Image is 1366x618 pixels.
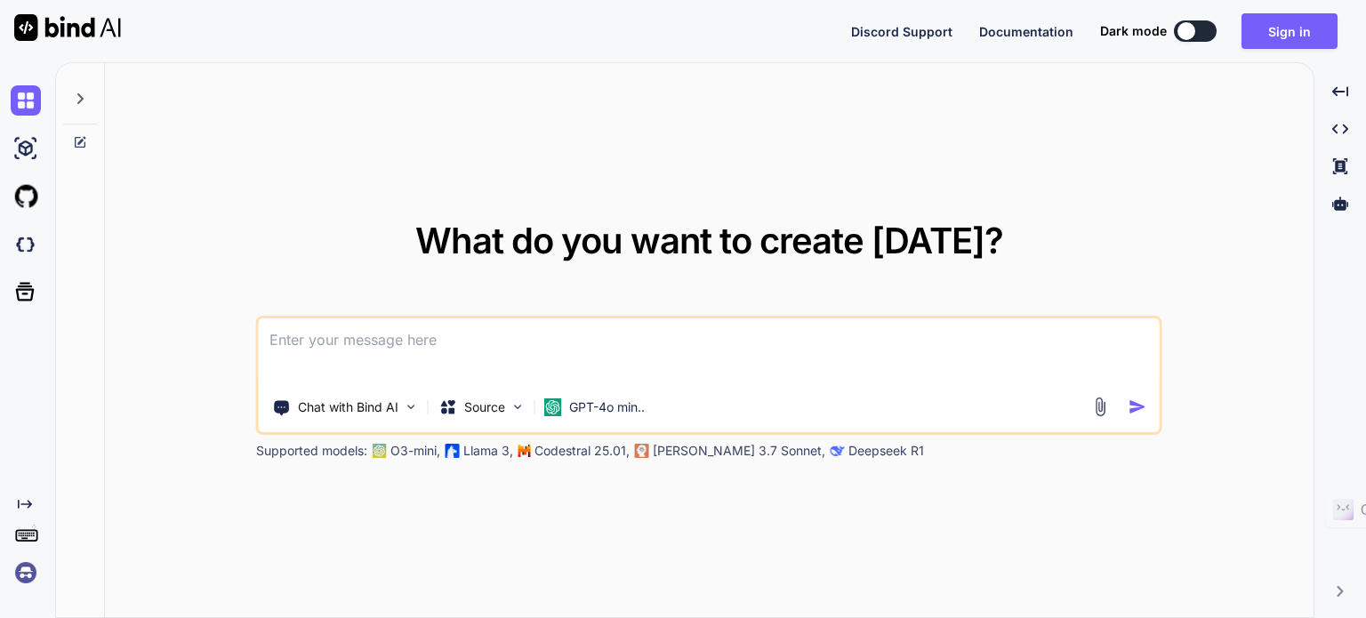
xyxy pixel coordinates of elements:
img: Mistral-AI [518,445,531,457]
img: Llama2 [446,444,460,458]
img: signin [11,558,41,588]
button: Documentation [979,22,1073,41]
span: What do you want to create [DATE]? [415,219,1003,262]
img: claude [635,444,649,458]
p: [PERSON_NAME] 3.7 Sonnet, [653,442,825,460]
img: GPT-4 [373,444,387,458]
img: Bind AI [14,14,121,41]
p: Deepseek R1 [848,442,924,460]
p: GPT-4o min.. [569,398,645,416]
span: Documentation [979,24,1073,39]
img: Pick Models [510,399,526,414]
img: attachment [1090,397,1111,417]
button: Sign in [1241,13,1338,49]
p: Chat with Bind AI [298,398,398,416]
p: O3-mini, [390,442,440,460]
img: icon [1129,397,1147,416]
p: Supported models: [256,442,367,460]
img: Pick Tools [404,399,419,414]
img: ai-studio [11,133,41,164]
span: Dark mode [1100,22,1167,40]
p: Source [464,398,505,416]
span: Discord Support [851,24,952,39]
button: Discord Support [851,22,952,41]
img: githubLight [11,181,41,212]
p: Llama 3, [463,442,513,460]
img: claude [831,444,845,458]
img: GPT-4o mini [544,398,562,416]
img: chat [11,85,41,116]
p: Codestral 25.01, [534,442,630,460]
img: darkCloudIdeIcon [11,229,41,260]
